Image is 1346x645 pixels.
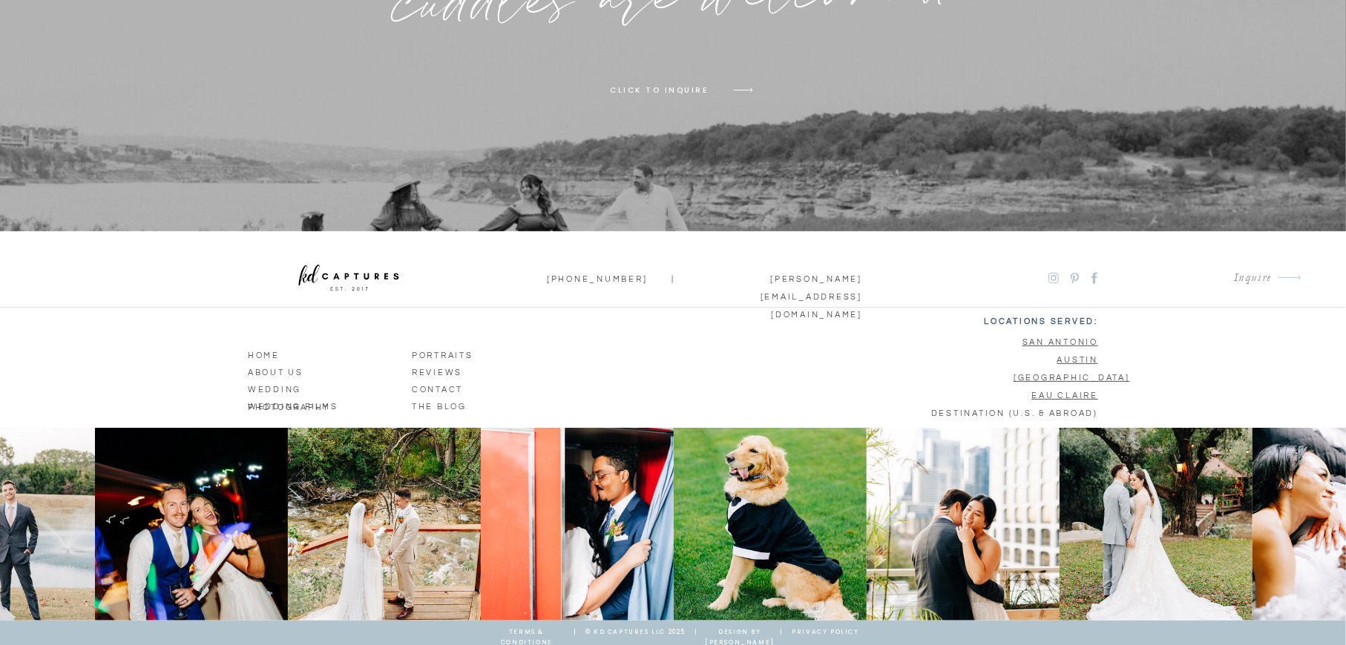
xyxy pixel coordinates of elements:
h3: | [775,627,787,641]
a: wedding photography [248,381,387,394]
a: [PHONE_NUMBER] [547,271,631,284]
u: Eau Claire [1032,391,1099,400]
h3: | [569,627,581,641]
u: austin [1057,356,1099,364]
b: locations served: [984,317,1098,325]
a: The BLOG [412,398,496,411]
a: wedding films [248,398,343,411]
a: design by [PERSON_NAME] [703,627,776,641]
u: san antonio [1022,338,1098,346]
u: [GEOGRAPHIC_DATA] [1014,374,1130,382]
a: Inquire [994,268,1272,288]
a: reviews [412,364,496,377]
a: privacy policy [787,627,864,641]
img: Shelby and David Sneak Peeks-42 [288,428,481,621]
a: CONTACT [412,381,496,394]
h3: | [690,627,702,641]
p: destination (u.s. & abroad) [928,405,1098,418]
a: click to inquire [585,84,733,97]
img: Winter wedding at Scenic Springs-9758 [1060,428,1253,621]
img: Symmone & Parker-15 [481,428,674,621]
a: Eau Claire [1014,387,1098,400]
a: terms & conditions [483,627,570,641]
a: austin [1014,351,1098,365]
p: © kd captures llc 2025 [581,627,690,641]
a: ABOUT us [248,364,332,377]
a: san antonio [1014,334,1098,347]
img: Neena and Hayden Sneaks-115 [95,428,288,621]
a: [GEOGRAPHIC_DATA] [1014,369,1098,383]
a: HOME [248,347,332,360]
a: [PERSON_NAME][EMAIL_ADDRESS][DOMAIN_NAME] [720,271,862,284]
p: | [651,271,696,284]
img: Wedding Photographer in San Antonio-1470 [674,428,867,621]
img: Wedding Photos at the Line Hotel-3024 [867,428,1060,621]
a: portraits [412,347,496,360]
